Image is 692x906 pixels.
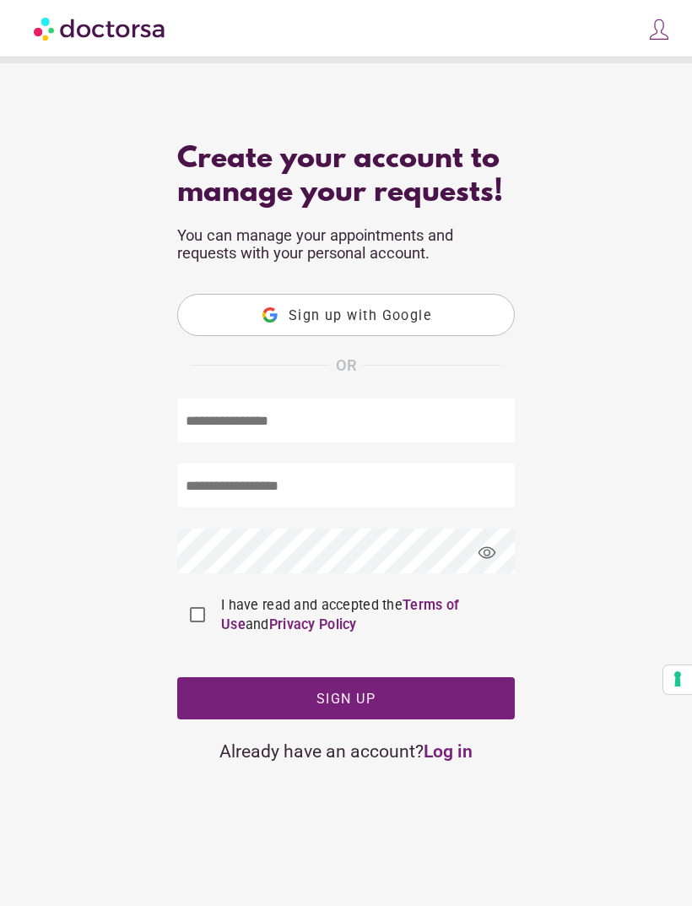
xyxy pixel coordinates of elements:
[177,741,515,762] div: Already have an account?
[464,530,510,576] span: visibility
[218,595,515,634] label: I have read and accepted the and
[424,741,473,762] a: Log in
[177,294,515,336] button: Sign up with Google
[289,307,432,323] span: Sign up with Google
[177,226,515,262] p: You can manage your appointments and requests with your personal account.
[34,9,167,47] img: Doctorsa.com
[336,353,357,377] span: OR
[177,143,515,210] div: Create your account to manage your requests!
[663,665,692,694] button: Your consent preferences for tracking technologies
[316,691,376,707] span: Sign up
[647,18,671,41] img: icons8-customer-100.png
[177,677,515,719] button: Sign up
[269,616,357,632] a: Privacy Policy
